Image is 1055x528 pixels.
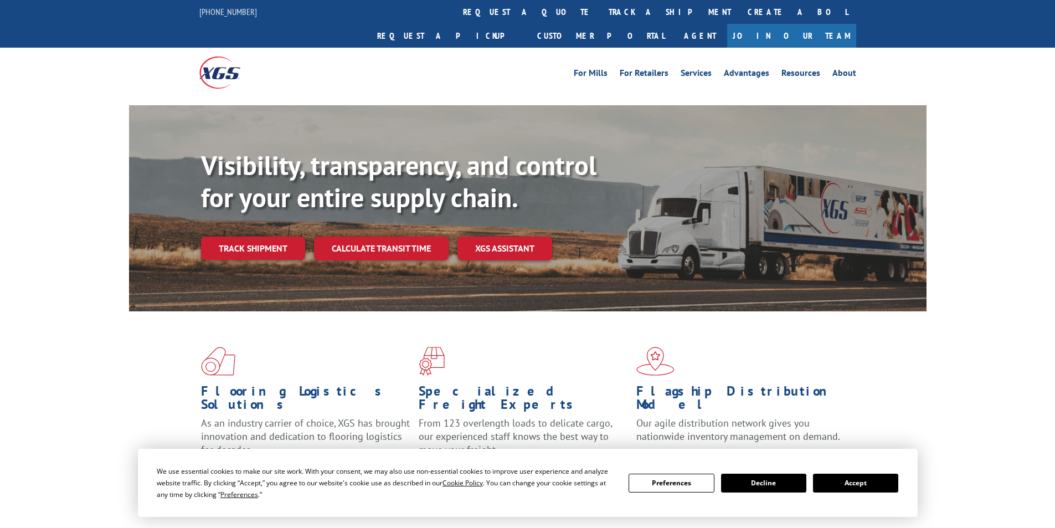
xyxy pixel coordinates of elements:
a: [PHONE_NUMBER] [199,6,257,17]
img: xgs-icon-flagship-distribution-model-red [636,347,675,376]
button: Preferences [629,474,714,493]
img: xgs-icon-focused-on-flooring-red [419,347,445,376]
a: For Mills [574,69,608,81]
a: Resources [781,69,820,81]
h1: Flooring Logistics Solutions [201,385,410,417]
span: Cookie Policy [442,478,483,488]
h1: Specialized Freight Experts [419,385,628,417]
a: Join Our Team [727,24,856,48]
a: Calculate transit time [314,237,449,260]
b: Visibility, transparency, and control for your entire supply chain. [201,148,596,214]
h1: Flagship Distribution Model [636,385,846,417]
a: XGS ASSISTANT [457,237,552,260]
button: Accept [813,474,898,493]
span: Preferences [220,490,258,499]
img: xgs-icon-total-supply-chain-intelligence-red [201,347,235,376]
a: Services [681,69,712,81]
a: About [832,69,856,81]
p: From 123 overlength loads to delicate cargo, our experienced staff knows the best way to move you... [419,417,628,466]
span: As an industry carrier of choice, XGS has brought innovation and dedication to flooring logistics... [201,417,410,456]
div: We use essential cookies to make our site work. With your consent, we may also use non-essential ... [157,465,615,500]
a: Advantages [724,69,769,81]
a: Request a pickup [369,24,529,48]
a: Track shipment [201,237,305,260]
span: Our agile distribution network gives you nationwide inventory management on demand. [636,417,840,443]
button: Decline [721,474,806,493]
a: For Retailers [620,69,668,81]
div: Cookie Consent Prompt [138,449,918,517]
a: Agent [673,24,727,48]
a: Customer Portal [529,24,673,48]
